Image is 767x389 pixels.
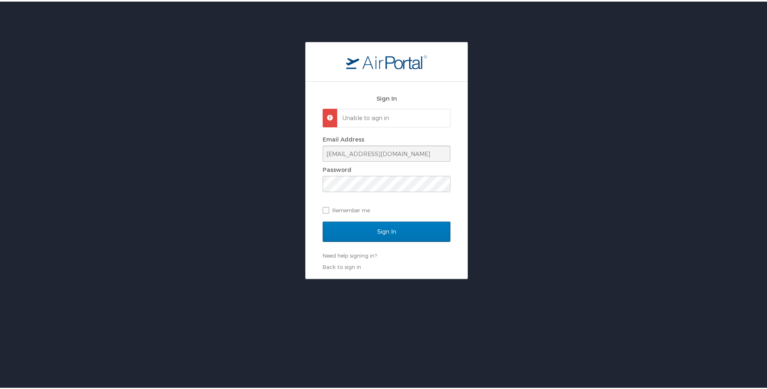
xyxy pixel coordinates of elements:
a: Back to sign in [323,262,361,268]
a: Need help signing in? [323,251,377,257]
img: logo [346,53,427,68]
p: Unable to sign in [342,112,443,121]
label: Remember me [323,203,450,215]
h2: Sign In [323,92,450,101]
input: Sign In [323,220,450,240]
label: Password [323,165,351,171]
label: Email Address [323,134,364,141]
